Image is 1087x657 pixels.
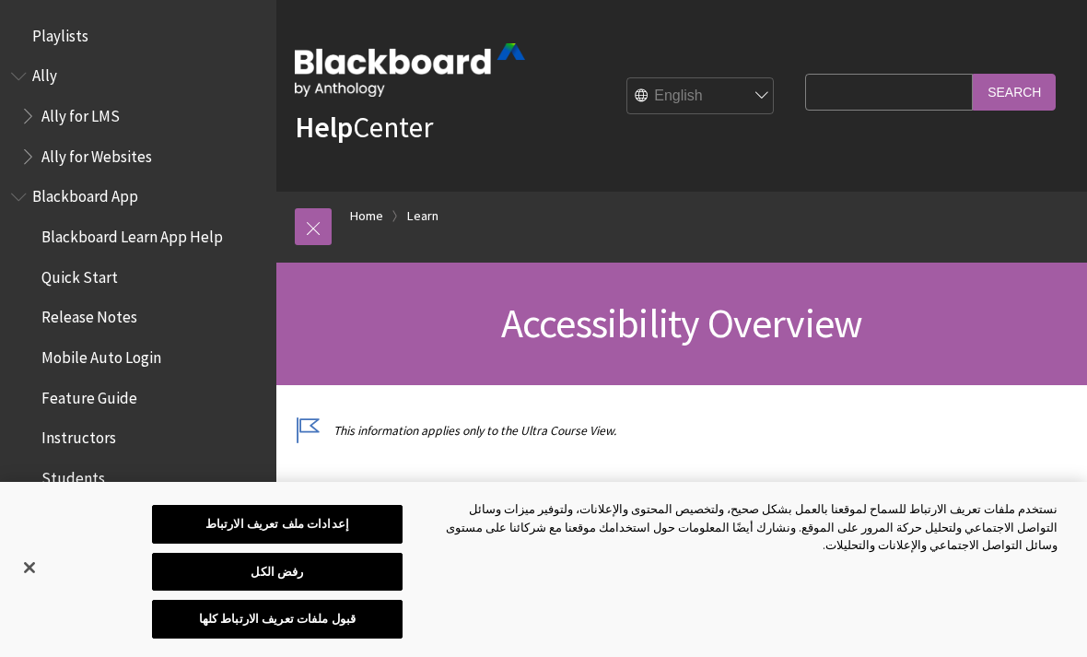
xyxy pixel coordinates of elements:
[41,423,116,448] span: Instructors
[350,205,383,228] a: Home
[11,20,265,52] nav: Book outline for Playlists
[407,205,438,228] a: Learn
[295,109,353,146] strong: Help
[41,262,118,287] span: Quick Start
[41,100,120,125] span: Ally for LMS
[627,78,775,115] select: Site Language Selector
[152,600,402,639] button: قبول ملفات تعريف الارتباط كلها
[295,109,433,146] a: HelpCenter
[152,553,402,592] button: رفض الكل
[11,61,265,172] nav: Book outline for Anthology Ally Help
[9,547,50,588] button: إغلاق
[973,74,1056,110] input: Search
[41,302,137,327] span: Release Notes
[32,20,88,45] span: Playlists
[295,43,525,97] img: Blackboard by Anthology
[32,182,138,206] span: Blackboard App
[41,342,161,367] span: Mobile Auto Login
[501,298,862,348] span: Accessibility Overview
[32,61,57,86] span: Ally
[41,141,152,166] span: Ally for Websites
[41,463,105,487] span: Students
[41,382,137,407] span: Feature Guide
[295,422,1069,440] p: This information applies only to the Ultra Course View.
[152,505,402,544] button: إعدادات ملف تعريف الارتباط
[435,500,1058,555] div: نستخدم ملفات تعريف الارتباط للسماح لموقعنا بالعمل بشكل صحيح، ولتخصيص المحتوى والإعلانات، ولتوفير ...
[41,221,223,246] span: Blackboard Learn App Help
